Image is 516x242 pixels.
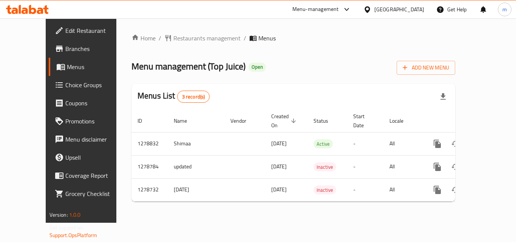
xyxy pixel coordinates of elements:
td: 1278784 [131,155,168,178]
a: Upsell [49,148,132,166]
h2: Menus List [137,90,210,103]
a: Choice Groups [49,76,132,94]
span: m [502,5,507,14]
span: Start Date [353,112,374,130]
button: more [428,135,446,153]
a: Edit Restaurant [49,22,132,40]
span: Edit Restaurant [65,26,126,35]
a: Menus [49,58,132,76]
nav: breadcrumb [131,34,455,43]
span: [DATE] [271,139,287,148]
span: Upsell [65,153,126,162]
span: Active [314,140,333,148]
span: [DATE] [271,162,287,171]
td: 1278832 [131,132,168,155]
li: / [159,34,161,43]
td: All [383,178,422,201]
div: Menu-management [292,5,339,14]
span: Promotions [65,117,126,126]
a: Coupons [49,94,132,112]
td: - [347,132,383,155]
span: Menus [258,34,276,43]
td: updated [168,155,224,178]
span: 1.0.0 [69,210,81,220]
td: - [347,155,383,178]
span: Restaurants management [173,34,241,43]
button: more [428,158,446,176]
a: Restaurants management [164,34,241,43]
td: - [347,178,383,201]
div: Open [249,63,266,72]
span: 3 record(s) [178,93,210,100]
button: Change Status [446,135,465,153]
span: Inactive [314,186,336,194]
td: All [383,155,422,178]
span: [DATE] [271,185,287,194]
button: Change Status [446,181,465,199]
span: Name [174,116,197,125]
span: Menus [67,62,126,71]
span: Choice Groups [65,80,126,89]
span: Inactive [314,163,336,171]
span: Open [249,64,266,70]
span: Version: [49,210,68,220]
span: Add New Menu [403,63,449,72]
td: 1278732 [131,178,168,201]
div: [GEOGRAPHIC_DATA] [374,5,424,14]
div: Inactive [314,162,336,171]
span: ID [137,116,152,125]
span: Locale [389,116,413,125]
button: more [428,181,446,199]
div: Active [314,139,333,148]
span: Vendor [230,116,256,125]
div: Export file [434,88,452,106]
span: Menu management ( Top Juice ) [131,58,246,75]
button: Add New Menu [397,61,455,75]
a: Promotions [49,112,132,130]
span: Status [314,116,338,125]
span: Grocery Checklist [65,189,126,198]
a: Coverage Report [49,166,132,185]
div: Total records count [177,91,210,103]
span: Branches [65,44,126,53]
a: Support.OpsPlatform [49,230,97,240]
td: Shimaa [168,132,224,155]
a: Branches [49,40,132,58]
li: / [244,34,246,43]
td: All [383,132,422,155]
a: Home [131,34,156,43]
th: Actions [422,109,507,133]
span: Get support on: [49,223,84,233]
a: Menu disclaimer [49,130,132,148]
button: Change Status [446,158,465,176]
span: Menu disclaimer [65,135,126,144]
span: Coupons [65,99,126,108]
table: enhanced table [131,109,507,202]
a: Grocery Checklist [49,185,132,203]
span: Created On [271,112,298,130]
td: [DATE] [168,178,224,201]
span: Coverage Report [65,171,126,180]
